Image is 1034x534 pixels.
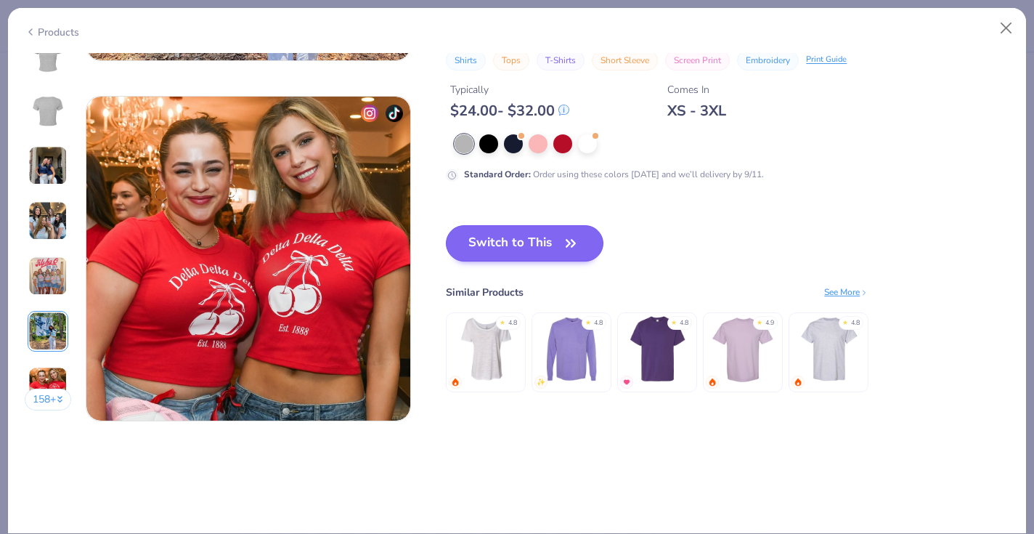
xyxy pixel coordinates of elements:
img: Gildan Adult Heavy Cotton T-Shirt [794,315,863,384]
img: User generated content [28,146,68,185]
div: 4.8 [508,318,517,328]
div: Typically [450,82,569,97]
img: Hanes Unisex 5.2 Oz. Comfortsoft Cotton T-Shirt [623,315,692,384]
img: insta-icon.png [361,105,378,122]
img: newest.gif [537,378,545,387]
div: 4.8 [594,318,603,328]
div: Comes In [667,82,726,97]
div: $ 24.00 - $ 32.00 [450,102,569,120]
div: XS - 3XL [667,102,726,120]
button: Tops [493,50,529,70]
div: Similar Products [446,285,524,300]
div: Print Guide [806,54,847,66]
img: Back [30,93,65,128]
img: Comfort Colors Adult Heavyweight T-Shirt [709,315,778,384]
img: trending.gif [708,378,717,387]
img: Bella + Canvas Ladies' Slouchy T-Shirt [452,315,521,384]
button: Close [993,15,1020,42]
img: trending.gif [794,378,802,387]
div: Order using these colors [DATE] and we’ll delivery by 9/11. [464,168,764,181]
img: trending.gif [451,378,460,387]
img: 3ebb736d-8f3e-46c6-841e-d9eb0c24cde9 [86,97,410,421]
strong: Standard Order : [464,169,531,180]
div: See More [824,286,868,299]
button: Switch to This [446,225,603,262]
img: Comfort Colors Adult Heavyweight RS Long-Sleeve Pocket T-Shirt [537,315,606,384]
img: tiktok-icon.png [386,105,403,122]
div: ★ [585,318,591,324]
img: MostFav.gif [622,378,631,387]
div: 4.8 [680,318,688,328]
div: ★ [671,318,677,324]
img: User generated content [28,201,68,240]
img: User generated content [28,256,68,296]
button: T-Shirts [537,50,585,70]
button: Short Sleeve [592,50,658,70]
div: ★ [757,318,762,324]
button: 158+ [25,389,72,410]
div: 4.8 [851,318,860,328]
img: User generated content [28,367,68,406]
div: Products [25,25,79,40]
button: Embroidery [737,50,799,70]
img: Front [30,38,65,73]
img: User generated content [28,312,68,351]
div: ★ [500,318,505,324]
div: ★ [842,318,848,324]
div: 4.9 [765,318,774,328]
button: Screen Print [665,50,730,70]
button: Shirts [446,50,486,70]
